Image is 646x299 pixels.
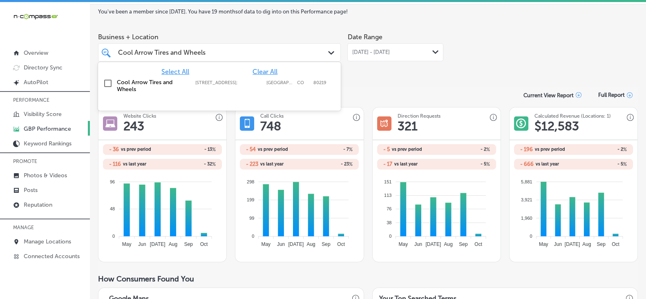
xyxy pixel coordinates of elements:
[252,234,255,239] tspan: 0
[573,147,626,152] h2: - 2
[163,161,216,167] h2: - 32
[534,119,579,134] h1: $ 12,583
[398,119,418,134] h1: 321
[200,241,208,247] tspan: Oct
[123,113,156,119] h3: Website Clicks
[150,241,165,247] tspan: [DATE]
[24,140,72,147] p: Keyword Rankings
[112,234,115,239] tspan: 0
[523,92,574,98] p: Current View Report
[347,33,382,41] label: Date Range
[24,187,38,194] p: Posts
[300,161,353,167] h2: - 23
[122,241,132,247] tspan: May
[322,241,331,247] tspan: Sep
[163,147,216,152] h2: - 13
[536,162,559,166] span: vs last year
[109,161,121,167] h2: - 116
[436,147,490,152] h2: - 2
[534,113,611,119] h3: Calculated Revenue (Locations: 1)
[598,92,625,98] span: Full Report
[110,206,115,211] tspan: 48
[24,253,80,260] p: Connected Accounts
[258,147,288,152] span: vs prev period
[121,147,151,152] span: vs prev period
[521,215,532,220] tspan: 1,960
[212,161,216,167] span: %
[161,68,189,76] span: Select All
[474,241,482,247] tspan: Oct
[195,80,262,85] label: 161 S Federal Blvd;
[392,147,422,152] span: vs prev period
[554,241,562,247] tspan: Jun
[530,234,532,239] tspan: 0
[387,220,391,225] tspan: 38
[260,162,284,166] span: vs last year
[349,147,353,152] span: %
[384,179,391,184] tspan: 151
[123,119,144,134] h1: 243
[486,161,490,167] span: %
[394,162,418,166] span: vs last year
[169,241,177,247] tspan: Aug
[623,161,627,167] span: %
[110,179,115,184] tspan: 96
[425,241,441,247] tspan: [DATE]
[565,241,580,247] tspan: [DATE]
[398,241,408,247] tspan: May
[520,146,533,152] h2: - 196
[573,161,626,167] h2: - 5
[98,274,194,283] span: How Consumers Found You
[247,179,254,184] tspan: 298
[184,241,193,247] tspan: Sep
[398,113,440,119] h3: Direction Requests
[383,161,392,167] h2: - 17
[24,111,62,118] p: Visibility Score
[384,193,391,198] tspan: 113
[24,125,71,132] p: GBP Performance
[288,241,304,247] tspan: [DATE]
[486,147,490,152] span: %
[387,206,391,211] tspan: 76
[539,241,548,247] tspan: May
[383,146,390,152] h2: - 5
[24,79,48,86] p: AutoPilot
[98,33,341,41] span: Business + Location
[247,197,254,202] tspan: 199
[352,49,389,56] span: [DATE] - [DATE]
[246,146,256,152] h2: - 54
[535,147,565,152] span: vs prev period
[260,113,284,119] h3: Call Clicks
[389,234,391,239] tspan: 0
[459,241,468,247] tspan: Sep
[338,241,345,247] tspan: Oct
[212,147,216,152] span: %
[520,161,534,167] h2: - 666
[521,197,532,202] tspan: 3,921
[250,215,255,220] tspan: 99
[246,161,258,167] h2: - 223
[262,241,271,247] tspan: May
[582,241,591,247] tspan: Aug
[277,241,285,247] tspan: Jun
[24,49,48,56] p: Overview
[444,241,452,247] tspan: Aug
[24,201,52,208] p: Reputation
[123,162,146,166] span: vs last year
[436,161,490,167] h2: - 5
[260,119,281,134] h1: 748
[307,241,315,247] tspan: Aug
[24,64,63,71] p: Directory Sync
[24,172,67,179] p: Photos & Videos
[117,79,187,93] label: Cool Arrow Tires and Wheels
[266,80,293,85] label: Denver
[300,147,353,152] h2: - 7
[109,146,119,152] h2: - 36
[297,80,309,85] label: CO
[24,238,71,245] p: Manage Locations
[349,161,353,167] span: %
[414,241,422,247] tspan: Jun
[623,147,627,152] span: %
[253,68,277,76] span: Clear All
[521,179,532,184] tspan: 5,881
